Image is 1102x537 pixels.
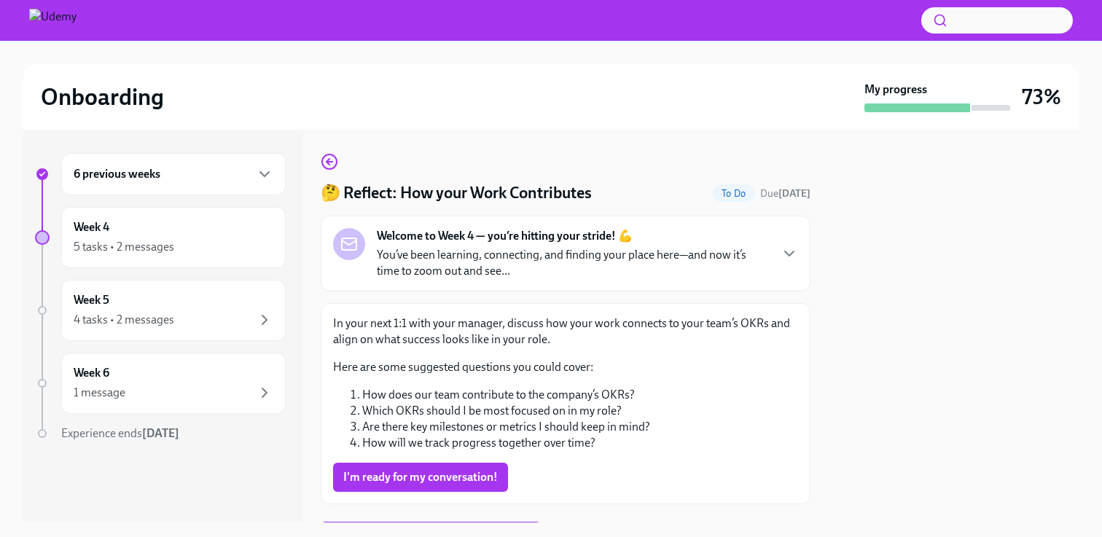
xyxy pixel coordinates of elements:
h6: Week 5 [74,292,109,308]
span: August 23rd, 2025 11:00 [760,187,810,200]
a: Week 45 tasks • 2 messages [35,207,286,268]
h6: Week 4 [74,219,109,235]
strong: [DATE] [778,187,810,200]
h2: Onboarding [41,82,164,111]
strong: My progress [864,82,927,98]
li: How does our team contribute to the company’s OKRs? [362,387,798,403]
div: 6 previous weeks [61,153,286,195]
h4: 🤔 Reflect: How your Work Contributes [321,182,592,204]
h6: Week 6 [74,365,109,381]
p: Here are some suggested questions you could cover: [333,359,798,375]
span: I'm ready for my conversation! [343,470,498,485]
h6: 6 previous weeks [74,166,160,182]
img: Udemy [29,9,77,32]
span: To Do [713,188,754,199]
strong: Welcome to Week 4 — you’re hitting your stride! 💪 [377,228,633,244]
div: 1 message [74,385,125,401]
p: You’ve been learning, connecting, and finding your place here—and now it’s time to zoom out and s... [377,247,769,279]
div: 4 tasks • 2 messages [74,312,174,328]
li: Are there key milestones or metrics I should keep in mind? [362,419,798,435]
p: In your next 1:1 with your manager, discuss how your work connects to your team’s OKRs and align ... [333,315,798,348]
span: Experience ends [61,426,179,440]
strong: [DATE] [142,426,179,440]
h3: 73% [1022,84,1061,110]
button: I'm ready for my conversation! [333,463,508,492]
a: Week 61 message [35,353,286,414]
span: Due [760,187,810,200]
li: Which OKRs should I be most focused on in my role? [362,403,798,419]
a: Week 54 tasks • 2 messages [35,280,286,341]
div: 5 tasks • 2 messages [74,239,174,255]
li: How will we track progress together over time? [362,435,798,451]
